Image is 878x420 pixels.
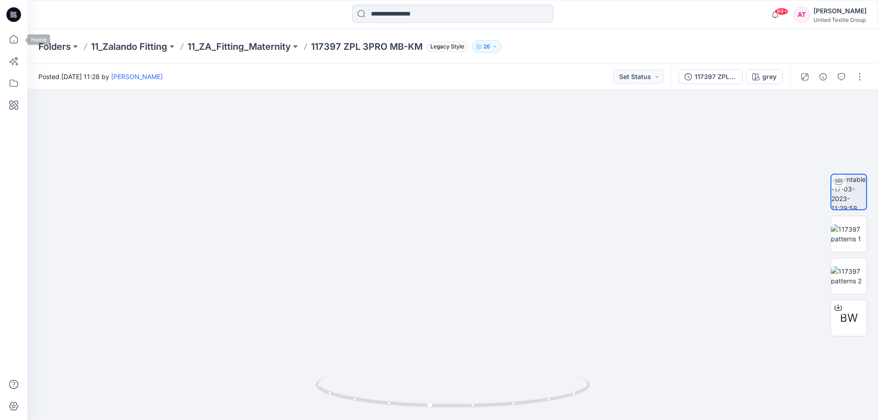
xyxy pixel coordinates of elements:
span: Legacy Style [426,41,468,52]
button: grey [746,69,782,84]
a: [PERSON_NAME] [111,73,163,80]
img: 117397 patterns 1 [831,224,867,244]
span: Posted [DATE] 11:28 by [38,72,163,81]
div: [PERSON_NAME] [814,5,867,16]
div: United Textile Group [814,16,867,23]
button: 26 [472,40,502,53]
p: 26 [483,42,490,52]
span: BW [840,310,858,326]
p: 117397 ZPL 3PRO MB-KM [311,40,423,53]
div: grey [762,72,776,82]
img: 117397 patterns 2 [831,266,867,286]
button: Details [816,69,830,84]
button: Legacy Style [423,40,468,53]
button: 117397 ZPL 3PRO MB-KM [679,69,743,84]
div: 117397 ZPL 3PRO MB-KM [695,72,737,82]
div: AT [793,6,810,23]
a: 11_Zalando Fitting [91,40,167,53]
a: 11_ZA_Fitting_Maternity [187,40,291,53]
a: Folders [38,40,71,53]
span: 99+ [775,8,788,15]
img: turntable-17-03-2023-11:29:58 [831,175,866,209]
